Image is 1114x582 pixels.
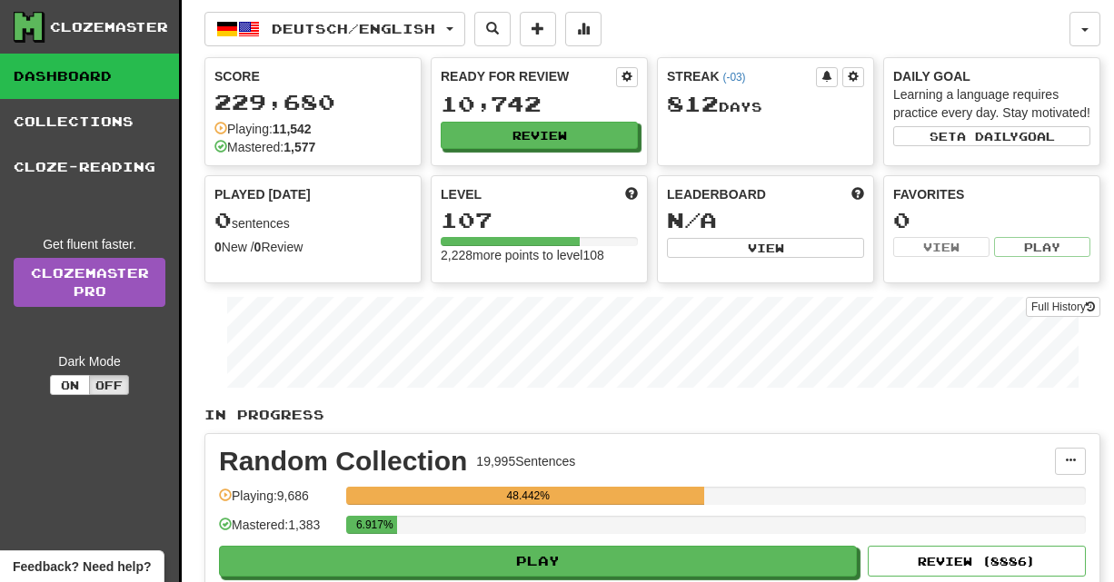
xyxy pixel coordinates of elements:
div: Mastered: [214,138,315,156]
p: In Progress [204,406,1100,424]
div: Favorites [893,185,1090,203]
span: Leaderboard [667,185,766,203]
div: 229,680 [214,91,412,113]
button: Review (8886) [868,546,1086,577]
button: Search sentences [474,12,511,46]
button: Deutsch/English [204,12,465,46]
span: Deutsch / English [272,21,435,36]
div: 48.442% [352,487,704,505]
span: Played [DATE] [214,185,311,203]
div: 107 [441,209,638,232]
div: sentences [214,209,412,232]
div: Clozemaster [50,18,168,36]
button: More stats [565,12,602,46]
div: Playing: [214,120,312,138]
button: Seta dailygoal [893,126,1090,146]
div: 10,742 [441,93,638,115]
strong: 11,542 [273,122,312,136]
div: 0 [893,209,1090,232]
div: Get fluent faster. [14,235,165,253]
button: Play [219,546,857,577]
button: Play [994,237,1090,257]
div: New / Review [214,238,412,256]
div: 19,995 Sentences [476,452,575,470]
span: 812 [667,91,719,116]
button: On [50,375,90,395]
div: Random Collection [219,448,467,475]
div: 6.917% [352,516,397,534]
span: Score more points to level up [625,185,638,203]
span: N/A [667,207,717,232]
div: 2,228 more points to level 108 [441,246,638,264]
div: Daily Goal [893,67,1090,85]
strong: 1,577 [283,140,315,154]
button: Full History [1026,297,1100,317]
span: Level [441,185,482,203]
div: Playing: 9,686 [219,487,337,517]
a: (-03) [722,71,745,84]
strong: 0 [254,240,262,254]
span: Open feedback widget [13,557,151,576]
div: Streak [667,67,816,85]
button: View [893,237,990,257]
span: This week in points, UTC [851,185,864,203]
div: Mastered: 1,383 [219,516,337,546]
div: Dark Mode [14,352,165,370]
span: a daily [957,130,1019,143]
div: Score [214,67,412,85]
span: 0 [214,207,232,232]
div: Learning a language requires practice every day. Stay motivated! [893,85,1090,122]
div: Ready for Review [441,67,616,85]
button: Off [89,375,129,395]
div: Day s [667,93,864,116]
button: View [667,238,864,258]
button: Add sentence to collection [520,12,556,46]
a: ClozemasterPro [14,258,165,307]
strong: 0 [214,240,222,254]
button: Review [441,122,638,149]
